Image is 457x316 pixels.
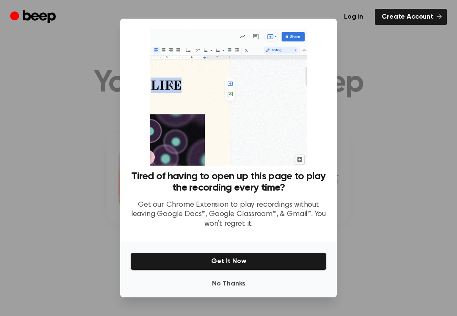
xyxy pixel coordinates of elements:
[337,9,370,25] a: Log in
[130,171,327,194] h3: Tired of having to open up this page to play the recording every time?
[150,29,307,166] img: Beep extension in action
[130,275,327,292] button: No Thanks
[130,200,327,229] p: Get our Chrome Extension to play recordings without leaving Google Docs™, Google Classroom™, & Gm...
[10,9,58,25] a: Beep
[375,9,447,25] a: Create Account
[130,252,327,270] button: Get It Now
